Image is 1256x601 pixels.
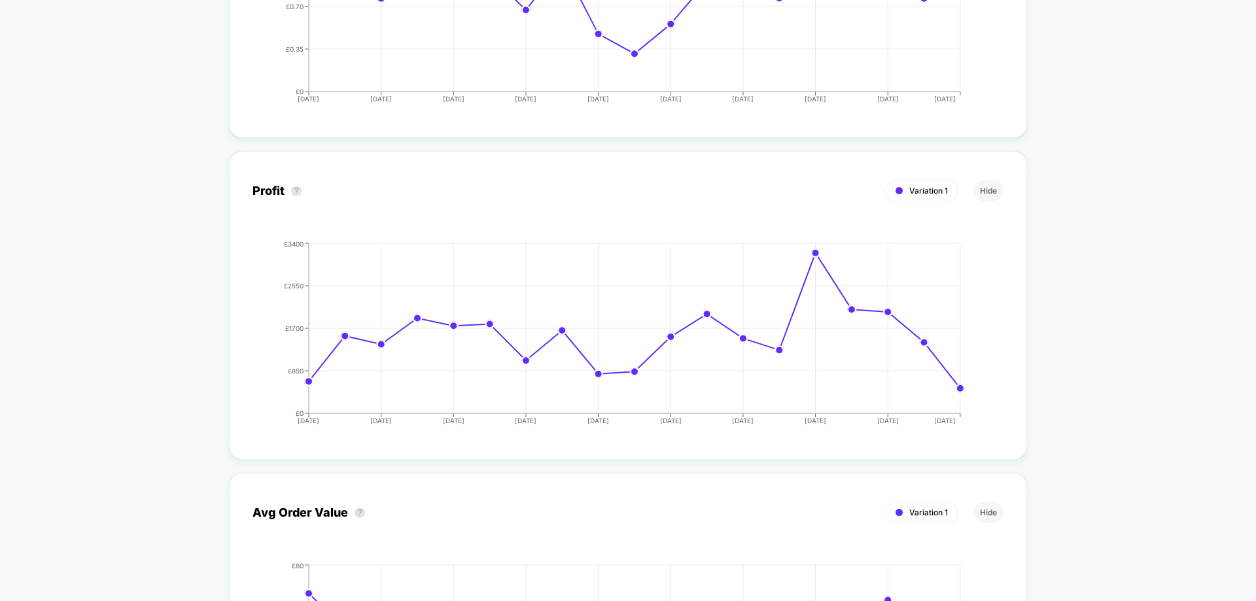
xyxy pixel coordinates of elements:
tspan: £2550 [284,281,304,289]
tspan: [DATE] [370,417,392,424]
tspan: [DATE] [732,95,754,103]
span: Variation 1 [909,186,948,196]
tspan: £0 [296,87,304,95]
tspan: [DATE] [877,95,899,103]
button: ? [355,507,365,518]
div: PROFIT [239,240,990,436]
tspan: [DATE] [443,417,464,424]
tspan: [DATE] [934,95,956,103]
tspan: [DATE] [515,417,537,424]
button: ? [291,186,302,196]
tspan: [DATE] [660,95,682,103]
tspan: [DATE] [370,95,392,103]
tspan: [DATE] [877,417,899,424]
button: Hide [973,180,1003,201]
tspan: [DATE] [515,95,537,103]
tspan: [DATE] [732,417,754,424]
span: Variation 1 [909,507,948,517]
tspan: [DATE] [805,417,826,424]
tspan: £0.35 [286,44,304,52]
tspan: [DATE] [587,95,609,103]
tspan: [DATE] [443,95,464,103]
tspan: £1700 [285,324,304,332]
tspan: £0.70 [286,2,304,10]
tspan: [DATE] [660,417,682,424]
tspan: [DATE] [805,95,826,103]
tspan: £3400 [284,239,304,247]
tspan: [DATE] [298,95,320,103]
tspan: £80 [292,561,304,569]
tspan: £0 [296,409,304,417]
tspan: [DATE] [587,417,609,424]
tspan: [DATE] [934,417,956,424]
tspan: [DATE] [298,417,320,424]
tspan: £850 [288,366,304,374]
button: Hide [973,502,1003,523]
